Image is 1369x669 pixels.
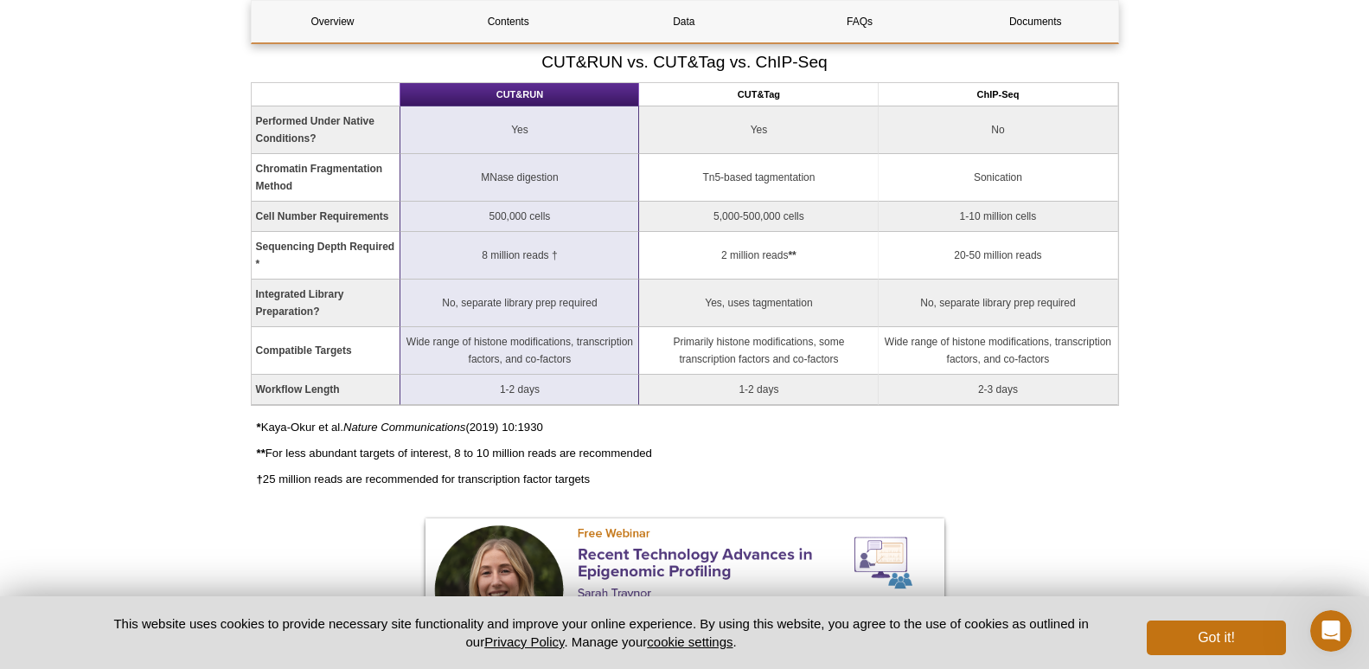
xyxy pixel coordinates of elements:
[954,1,1116,42] a: Documents
[639,280,879,327] td: Yes, uses tagmentation
[879,327,1117,375] td: Wide range of histone modifications, transcription factors, and co-factors
[252,1,414,42] a: Overview
[639,202,879,232] td: 5,000-500,000 cells
[256,383,340,396] strong: Workflow Length
[257,473,263,486] strong: †
[256,344,352,357] strong: Compatible Targets
[256,163,383,192] strong: Chromatin Fragmentation Method
[484,634,564,649] a: Privacy Policy
[639,375,879,405] td: 1-2 days
[256,241,395,270] strong: Sequencing Depth Required *
[400,375,639,405] td: 1-2 days
[639,106,879,154] td: Yes
[257,445,1119,462] p: For less abundant targets of interest, 8 to 10 million reads are recommended
[256,115,374,145] strong: Performed Under Native Conditions?
[400,154,639,202] td: MNase digestion
[639,154,879,202] td: Tn5-based tagmentation
[778,1,941,42] a: FAQs
[639,83,879,106] th: CUT&Tag
[603,1,765,42] a: Data
[879,154,1117,202] td: Sonication
[425,518,944,661] img: Free Webinar
[425,518,944,666] a: Free Webinar Comparing ChIP, CUT&Tag and CUT&RUN
[251,50,1119,74] h2: CUT&RUN vs. CUT&Tag vs. ChIP-Seq
[879,280,1117,327] td: No, separate library prep required
[400,106,639,154] td: Yes
[400,83,639,106] th: CUT&RUN
[256,210,389,222] strong: Cell Number Requirements
[639,232,879,280] td: 2 million reads
[400,280,639,327] td: No, separate library prep required
[343,421,465,434] em: Nature Communications
[257,471,1119,488] p: 25 million reads are recommended for transcription factor targets
[257,419,1119,436] p: Kaya-Okur et al. (2019) 10:1930
[647,634,732,649] button: cookie settings
[879,232,1117,280] td: 20-50 million reads
[427,1,590,42] a: Contents
[879,83,1117,106] th: ChIP-Seq
[879,106,1117,154] td: No
[879,202,1117,232] td: 1-10 million cells
[84,614,1119,651] p: This website uses cookies to provide necessary site functionality and improve your online experie...
[256,288,344,318] strong: Integrated Library Preparation?
[1310,610,1352,652] iframe: Intercom live chat
[400,202,639,232] td: 500,000 cells
[639,327,879,375] td: Primarily histone modifications, some transcription factors and co-factors
[400,327,639,375] td: Wide range of histone modifications, transcription factors, and co-factors
[1147,621,1285,655] button: Got it!
[879,375,1117,405] td: 2-3 days
[400,232,639,280] td: 8 million reads †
